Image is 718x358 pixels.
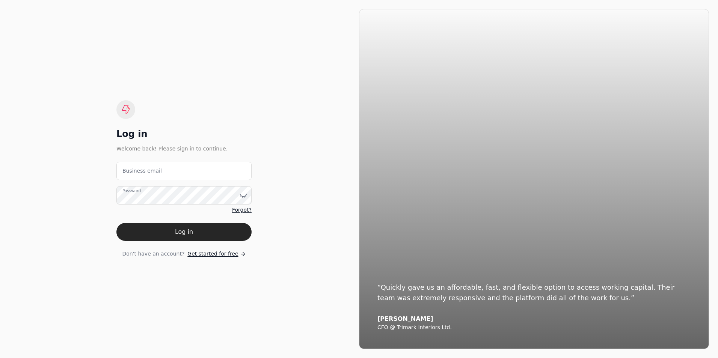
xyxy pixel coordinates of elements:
[377,324,691,331] div: CFO @ Trimark Interiors Ltd.
[116,144,252,153] div: Welcome back! Please sign in to continue.
[187,250,238,258] span: Get started for free
[122,188,141,194] label: Password
[232,206,252,214] a: Forgot?
[116,128,252,140] div: Log in
[116,223,252,241] button: Log in
[187,250,246,258] a: Get started for free
[122,250,184,258] span: Don't have an account?
[377,315,691,323] div: [PERSON_NAME]
[122,167,162,175] label: Business email
[377,282,691,303] div: “Quickly gave us an affordable, fast, and flexible option to access working capital. Their team w...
